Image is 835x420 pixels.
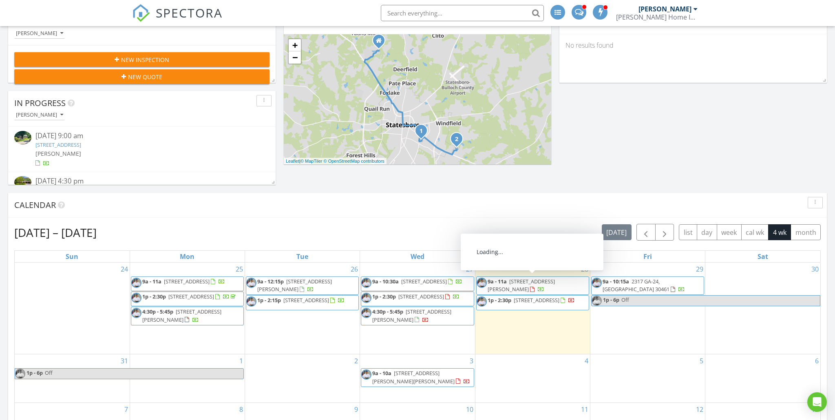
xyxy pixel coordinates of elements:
[621,296,629,303] span: Off
[35,150,81,157] span: [PERSON_NAME]
[372,293,396,300] span: 1p - 2:30p
[16,112,63,118] div: [PERSON_NAME]
[360,263,475,354] td: Go to August 27, 2025
[131,293,141,303] img: 80205a9b59bb4fa78c826a8de8131571.jpeg
[142,308,221,323] a: 4:30p - 5:45p [STREET_ADDRESS][PERSON_NAME]
[131,292,244,306] a: 1p - 2:30p [STREET_ADDRESS]
[401,278,447,285] span: [STREET_ADDRESS]
[694,263,705,276] a: Go to August 29, 2025
[119,263,130,276] a: Go to August 24, 2025
[705,354,820,403] td: Go to September 6, 2025
[590,263,705,354] td: Go to August 29, 2025
[131,276,244,291] a: 9a - 11a [STREET_ADDRESS]
[14,224,97,241] h2: [DATE] – [DATE]
[381,5,544,21] input: Search everything...
[603,278,669,293] span: 2317 GA-24, [GEOGRAPHIC_DATA] 30461
[768,224,791,240] button: 4 wk
[14,199,56,210] span: Calendar
[464,403,475,416] a: Go to September 10, 2025
[603,278,629,285] span: 9a - 10:15a
[131,278,141,288] img: 80205a9b59bb4fa78c826a8de8131571.jpeg
[476,276,589,295] a: 9a - 11a [STREET_ADDRESS][PERSON_NAME]
[372,369,455,385] span: [STREET_ADDRESS][PERSON_NAME][PERSON_NAME]
[164,278,210,285] span: [STREET_ADDRESS]
[64,251,80,262] a: Sunday
[590,354,705,403] td: Go to September 5, 2025
[283,296,329,304] span: [STREET_ADDRESS]
[361,276,474,291] a: 9a - 10:30a [STREET_ADDRESS]
[35,141,81,148] a: [STREET_ADDRESS]
[131,308,141,318] img: 80205a9b59bb4fa78c826a8de8131571.jpeg
[121,55,169,64] span: New Inspection
[476,295,589,310] a: 1p - 2:30p [STREET_ADDRESS]
[142,293,166,300] span: 1p - 2:30p
[14,69,269,84] button: New Quote
[130,354,245,403] td: Go to September 1, 2025
[14,110,65,121] button: [PERSON_NAME]
[257,278,332,293] a: 9a - 12:15p [STREET_ADDRESS][PERSON_NAME]
[324,159,384,164] a: © OpenStreetMap contributors
[379,40,384,45] div: 838 Woods Hole Circle , Statesboro GA 30458
[372,369,470,385] a: 9a - 10a [STREET_ADDRESS][PERSON_NAME][PERSON_NAME]
[15,263,130,354] td: Go to August 24, 2025
[464,263,475,276] a: Go to August 27, 2025
[616,13,698,21] div: Copeland Home Inspections, LLC
[246,296,256,307] img: 80205a9b59bb4fa78c826a8de8131571.jpeg
[15,369,25,379] img: 80205a9b59bb4fa78c826a8de8131571.jpeg
[119,354,130,367] a: Go to August 31, 2025
[130,263,245,354] td: Go to August 25, 2025
[246,276,359,295] a: 9a - 12:15p [STREET_ADDRESS][PERSON_NAME]
[810,263,820,276] a: Go to August 30, 2025
[559,34,827,56] div: No results found
[361,278,371,288] img: 80205a9b59bb4fa78c826a8de8131571.jpeg
[132,11,223,28] a: SPECTORA
[477,278,487,288] img: 80205a9b59bb4fa78c826a8de8131571.jpeg
[457,139,462,144] div: 103 Cherry St, Statesboro, GA 30461
[142,308,173,315] span: 4:30p - 5:45p
[289,51,301,64] a: Zoom out
[128,73,162,81] span: New Quote
[455,137,458,142] i: 2
[372,308,451,323] a: 4:30p - 5:45p [STREET_ADDRESS][PERSON_NAME]
[756,251,770,262] a: Saturday
[123,403,130,416] a: Go to September 7, 2025
[698,354,705,367] a: Go to September 5, 2025
[603,296,620,306] span: 1p - 6p
[361,307,474,325] a: 4:30p - 5:45p [STREET_ADDRESS][PERSON_NAME]
[257,296,345,304] a: 1p - 2:15p [STREET_ADDRESS]
[488,278,555,293] a: 9a - 11a [STREET_ADDRESS][PERSON_NAME]
[14,28,65,39] button: [PERSON_NAME]
[14,131,269,167] a: [DATE] 9:00 am [STREET_ADDRESS] [PERSON_NAME]
[514,296,559,304] span: [STREET_ADDRESS]
[178,251,196,262] a: Monday
[361,292,474,306] a: 1p - 2:30p [STREET_ADDRESS]
[592,278,602,288] img: 80205a9b59bb4fa78c826a8de8131571.jpeg
[361,308,371,318] img: 80205a9b59bb4fa78c826a8de8131571.jpeg
[26,369,43,379] span: 1p - 6p
[398,293,444,300] span: [STREET_ADDRESS]
[131,307,244,325] a: 4:30p - 5:45p [STREET_ADDRESS][PERSON_NAME]
[14,97,66,108] span: In Progress
[421,130,426,135] div: 114 Simmons Rd, Statesboro, GA 30458
[717,224,742,240] button: week
[257,278,284,285] span: 9a - 12:15p
[35,131,248,141] div: [DATE] 9:00 am
[353,354,360,367] a: Go to September 2, 2025
[477,296,487,307] img: 80205a9b59bb4fa78c826a8de8131571.jpeg
[372,369,391,377] span: 9a - 10a
[488,296,511,304] span: 1p - 2:30p
[289,39,301,51] a: Zoom in
[372,278,399,285] span: 9a - 10:30a
[246,278,256,288] img: 80205a9b59bb4fa78c826a8de8131571.jpeg
[468,354,475,367] a: Go to September 3, 2025
[245,263,360,354] td: Go to August 26, 2025
[697,224,717,240] button: day
[156,4,223,21] span: SPECTORA
[245,354,360,403] td: Go to September 2, 2025
[35,176,248,186] div: [DATE] 4:30 pm
[420,128,423,134] i: 1
[14,176,31,188] img: 9351740%2Fcover_photos%2FzDi1F6BRmZYiTaoPiHmX%2Fsmall.jpg
[694,403,705,416] a: Go to September 12, 2025
[45,369,53,376] span: Off
[14,176,269,212] a: [DATE] 4:30 pm [STREET_ADDRESS][PERSON_NAME] [PERSON_NAME]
